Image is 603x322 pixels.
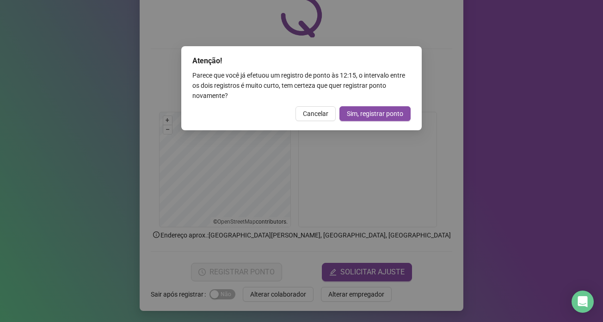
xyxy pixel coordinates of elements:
[192,70,411,101] div: Parece que você já efetuou um registro de ponto às 12:15 , o intervalo entre os dois registros é ...
[295,106,336,121] button: Cancelar
[303,109,328,119] span: Cancelar
[572,291,594,313] div: Open Intercom Messenger
[192,55,411,67] div: Atenção!
[347,109,403,119] span: Sim, registrar ponto
[339,106,411,121] button: Sim, registrar ponto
